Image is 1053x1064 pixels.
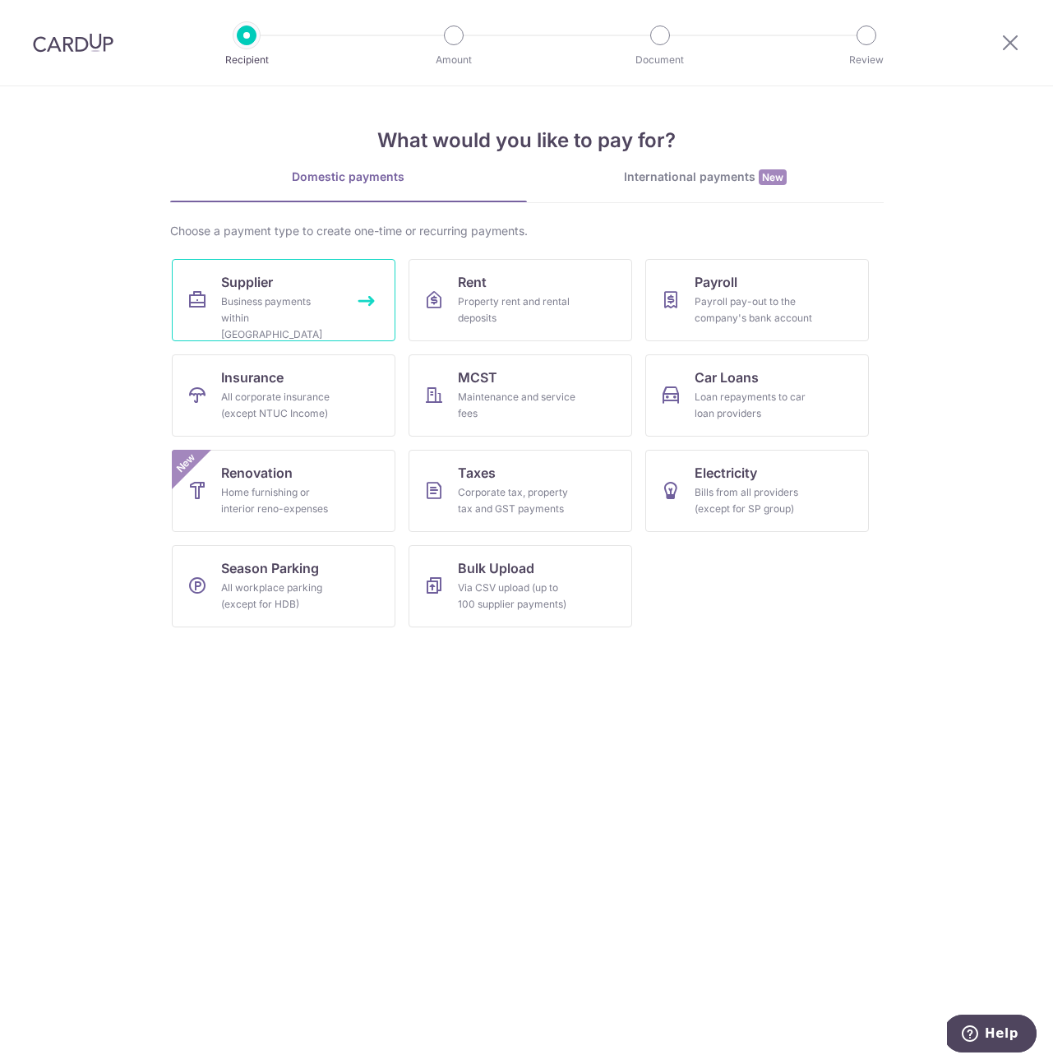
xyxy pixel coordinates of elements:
[645,354,869,437] a: Car LoansLoan repayments to car loan providers
[695,389,813,422] div: Loan repayments to car loan providers
[806,52,927,68] p: Review
[221,272,273,292] span: Supplier
[409,354,632,437] a: MCSTMaintenance and service fees
[458,368,497,387] span: MCST
[172,259,395,341] a: SupplierBusiness payments within [GEOGRAPHIC_DATA]
[172,450,199,477] span: New
[695,463,757,483] span: Electricity
[221,580,339,613] div: All workplace parking (except for HDB)
[221,558,319,578] span: Season Parking
[221,368,284,387] span: Insurance
[409,545,632,627] a: Bulk UploadVia CSV upload (up to 100 supplier payments)
[221,294,339,343] div: Business payments within [GEOGRAPHIC_DATA]
[599,52,721,68] p: Document
[695,294,813,326] div: Payroll pay-out to the company's bank account
[458,580,576,613] div: Via CSV upload (up to 100 supplier payments)
[409,450,632,532] a: TaxesCorporate tax, property tax and GST payments
[221,389,339,422] div: All corporate insurance (except NTUC Income)
[186,52,307,68] p: Recipient
[172,450,395,532] a: RenovationHome furnishing or interior reno-expensesNew
[458,558,534,578] span: Bulk Upload
[458,272,487,292] span: Rent
[759,169,787,185] span: New
[38,12,72,26] span: Help
[221,484,339,517] div: Home furnishing or interior reno-expenses
[695,272,737,292] span: Payroll
[458,294,576,326] div: Property rent and rental deposits
[527,169,884,186] div: International payments
[645,450,869,532] a: ElectricityBills from all providers (except for SP group)
[172,354,395,437] a: InsuranceAll corporate insurance (except NTUC Income)
[409,259,632,341] a: RentProperty rent and rental deposits
[645,259,869,341] a: PayrollPayroll pay-out to the company's bank account
[170,169,527,185] div: Domestic payments
[947,1015,1037,1056] iframe: Opens a widget where you can find more information
[33,33,113,53] img: CardUp
[170,223,884,239] div: Choose a payment type to create one-time or recurring payments.
[458,463,496,483] span: Taxes
[695,484,813,517] div: Bills from all providers (except for SP group)
[221,463,293,483] span: Renovation
[393,52,515,68] p: Amount
[172,545,395,627] a: Season ParkingAll workplace parking (except for HDB)
[458,389,576,422] div: Maintenance and service fees
[170,126,884,155] h4: What would you like to pay for?
[458,484,576,517] div: Corporate tax, property tax and GST payments
[695,368,759,387] span: Car Loans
